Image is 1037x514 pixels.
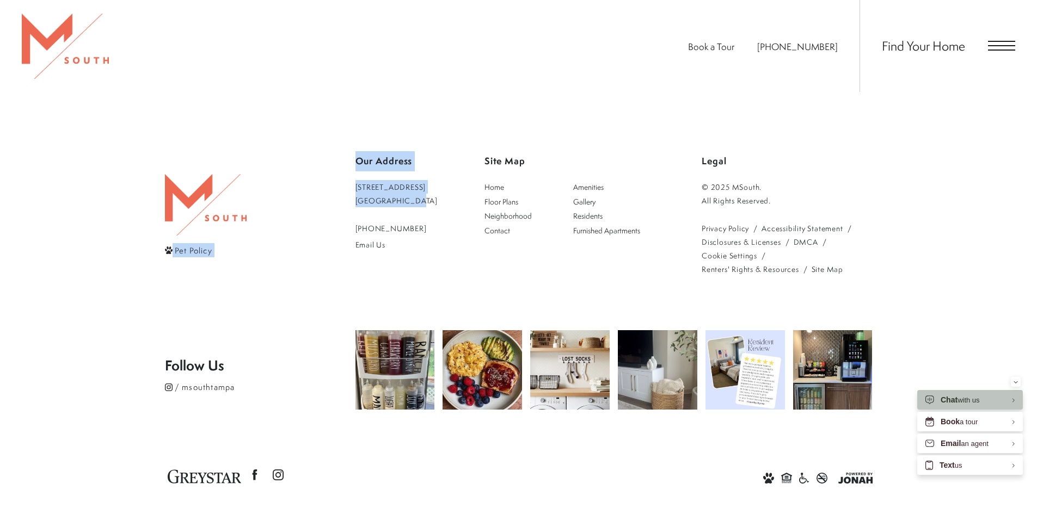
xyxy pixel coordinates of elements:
[705,330,785,410] img: Come see what all the hype is about! Get your new home today! #msouthtampa #movenow #thankful #be...
[757,40,838,53] span: [PHONE_NUMBER]
[838,470,873,484] a: View Jonah Digital Agency Website
[484,196,518,207] span: Floor Plans
[688,40,734,53] a: Book a Tour
[479,209,561,224] a: Go to Neighborhood
[530,330,610,410] img: Laundry day just got a little more organized! 🧦✨ A 'lost sock' station keeps those solo socks in ...
[165,359,355,372] p: Follow Us
[484,225,510,236] span: Contact
[702,194,873,207] p: All Rights Reserved.
[812,262,843,276] a: Website Site Map
[762,221,843,235] a: Accessibility Statement
[175,244,212,256] span: Pet Policy
[355,180,438,207] a: Get Directions to 5110 South Manhattan Avenue Tampa, FL 33611
[702,249,757,262] a: Cookie Settings
[702,151,873,171] p: Legal
[479,224,561,238] a: Go to Contact
[355,238,438,251] a: Email Us
[988,41,1015,51] button: Open Menu
[781,470,793,484] a: Equal Housing Opportunity and Greystar Fair Housing Statement
[573,225,640,236] span: Furnished Apartments
[882,37,965,54] a: Find Your Home
[443,330,522,410] img: Breakfast is the most important meal of the day! 🥞☕ Start your morning off right with something d...
[244,464,266,486] a: Follow us on Facebook
[702,180,873,194] p: © 2025 MSouth.
[568,195,650,209] a: Go to Gallery
[355,151,438,171] p: Our Address
[573,196,596,207] span: Gallery
[175,381,235,393] span: / msouthtampa
[479,180,561,195] a: Go to Home
[168,468,241,485] a: Greystar logo and Greystar website
[355,221,438,235] a: Call Us
[702,262,799,276] a: Renters' Rights & Resources
[568,180,650,195] a: Go to Amenities
[618,330,697,410] img: Keep your blankets organized and your space stylish! 🧺 A simple basket brings both function and w...
[484,210,532,221] span: Neighborhood
[568,209,650,224] a: Go to Residents
[799,470,809,484] a: Accessible community and Greystar Fair Housing Statement
[702,221,749,235] a: Greystar privacy policy
[22,14,109,79] img: MSouth
[793,330,873,410] img: Happy National Coffee Day!! Come get a cup. #msouthtampa #nationalcoffeday #tistheseason #coffeeo...
[573,210,603,221] span: Residents
[484,151,655,171] p: Site Map
[702,235,781,249] a: Local and State Disclosures and License Information
[757,40,838,53] a: Call Us at 813-570-8014
[484,182,504,192] span: Home
[355,223,427,233] span: [PHONE_NUMBER]
[568,224,650,238] a: Go to Furnished Apartments (opens in a new tab)
[165,174,247,235] img: MSouth
[573,182,604,192] span: Amenities
[817,470,827,484] div: Smoke-Free
[165,380,355,394] a: Follow msouthtampa on Instagram
[267,464,289,486] a: Follow us on Instagram
[479,195,561,209] a: Go to Floor Plans
[794,235,818,249] a: Greystar DMCA policy
[479,180,650,238] div: Main
[763,470,774,484] div: Pet Friendly
[355,330,435,410] img: Keeping it clean and convenient! 🍶💡 Labeled squeeze bottles make condiments easy to grab and keep...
